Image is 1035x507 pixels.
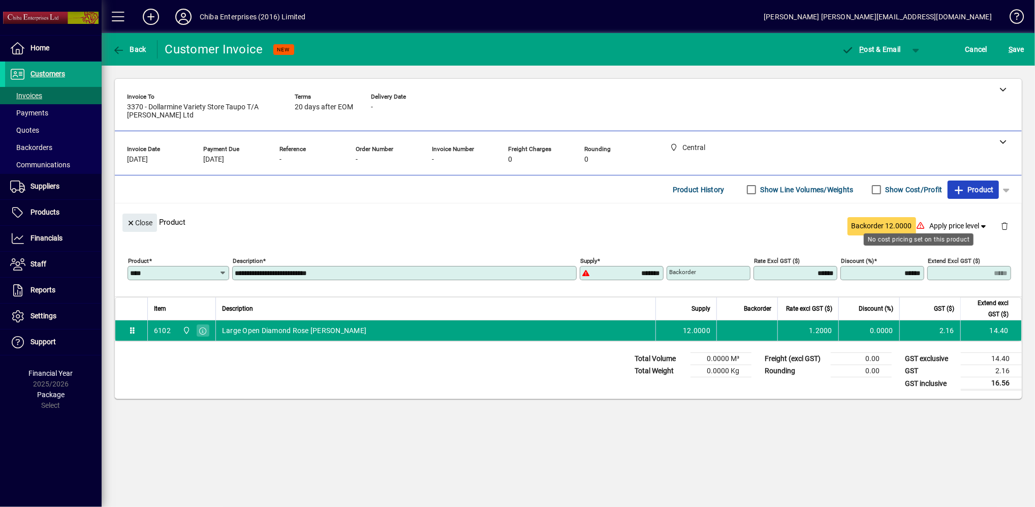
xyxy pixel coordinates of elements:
mat-label: Discount (%) [841,257,874,264]
span: 3370 - Dollarmine Variety Store Taupo T/A [PERSON_NAME] Ltd [127,103,279,120]
button: Cancel [963,40,990,58]
span: P [860,45,864,53]
span: - [432,156,434,164]
span: Reports [30,286,55,294]
button: Post & Email [837,40,906,58]
a: Staff [5,252,102,277]
span: Product [953,182,994,198]
button: Product History [669,181,729,199]
div: No cost pricing set on this product [864,233,974,246]
a: Payments [5,104,102,122]
span: - [356,156,358,164]
span: ost & Email [842,45,901,53]
a: Communications [5,156,102,173]
a: Products [5,200,102,225]
span: 20 days after EOM [295,103,353,111]
button: Apply price level [926,217,993,235]
span: 12.0000 [683,325,710,336]
span: Invoices [10,92,42,100]
td: GST exclusive [900,353,961,365]
a: Knowledge Base [1002,2,1022,35]
span: Supply [692,303,710,314]
button: Backorder 12.0000 [848,217,916,235]
button: Profile [167,8,200,26]
button: Back [110,40,149,58]
span: Payments [10,109,48,117]
span: Financials [30,234,62,242]
td: Total Weight [630,365,691,377]
span: Extend excl GST ($) [967,297,1009,320]
td: 2.16 [899,320,960,341]
div: Product [115,203,1022,241]
span: Products [30,208,59,216]
span: S [1009,45,1013,53]
td: 14.40 [960,320,1021,341]
a: Support [5,330,102,355]
a: Suppliers [5,174,102,199]
span: Cancel [965,41,988,57]
span: - [371,103,373,111]
a: Settings [5,304,102,329]
label: Show Line Volumes/Weights [759,185,854,195]
span: Close [127,215,153,231]
td: 14.40 [961,353,1022,365]
button: Close [122,214,157,232]
span: NEW [277,46,290,53]
td: 2.16 [961,365,1022,377]
mat-label: Description [233,257,263,264]
span: Back [112,45,146,53]
button: Product [948,181,999,199]
label: Show Cost/Profit [884,185,943,195]
a: Invoices [5,87,102,104]
span: GST ($) [934,303,954,314]
a: Financials [5,226,102,251]
app-page-header-button: Close [120,218,160,227]
a: Home [5,36,102,61]
span: Package [37,391,65,399]
span: ave [1009,41,1024,57]
mat-label: Product [128,257,149,264]
span: Large Open Diamond Rose [PERSON_NAME] [222,325,366,336]
a: Backorders [5,139,102,156]
mat-label: Backorder [669,269,696,276]
span: Description [222,303,253,314]
span: [DATE] [203,156,224,164]
td: 0.0000 M³ [691,353,751,365]
td: 0.00 [831,365,892,377]
mat-label: Extend excl GST ($) [928,257,980,264]
span: [DATE] [127,156,148,164]
span: 0 [508,156,512,164]
button: Add [135,8,167,26]
span: Suppliers [30,182,59,190]
td: 16.56 [961,377,1022,390]
span: Backorder 12.0000 [852,221,912,231]
app-page-header-button: Back [102,40,158,58]
span: Communications [10,161,70,169]
span: 0 [584,156,588,164]
a: Quotes [5,122,102,139]
span: Discount (%) [859,303,893,314]
span: Product History [673,182,725,198]
td: Total Volume [630,353,691,365]
button: Delete [992,214,1017,238]
span: Financial Year [29,369,73,377]
span: Item [154,303,166,314]
div: [PERSON_NAME] [PERSON_NAME][EMAIL_ADDRESS][DOMAIN_NAME] [764,9,992,25]
span: Settings [30,312,56,320]
span: Quotes [10,126,39,134]
td: Rounding [760,365,831,377]
mat-label: Rate excl GST ($) [754,257,800,264]
td: Freight (excl GST) [760,353,831,365]
button: Save [1006,40,1027,58]
span: Apply price level [930,221,989,231]
span: Backorder [744,303,771,314]
span: Support [30,338,56,346]
td: 0.0000 [838,320,899,341]
div: Chiba Enterprises (2016) Limited [200,9,306,25]
span: Home [30,44,49,52]
span: Central [180,325,192,336]
a: Reports [5,278,102,303]
span: Backorders [10,143,52,152]
td: 0.00 [831,353,892,365]
div: 1.2000 [784,325,832,336]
